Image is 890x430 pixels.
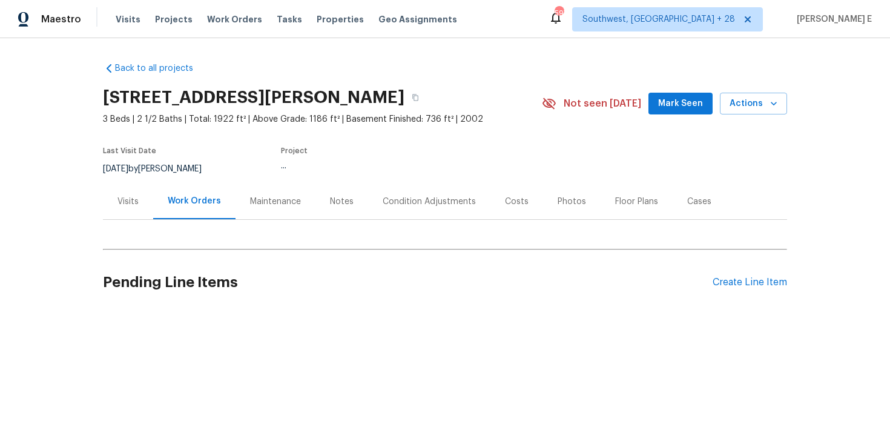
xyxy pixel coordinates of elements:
div: Notes [330,196,354,208]
span: Projects [155,13,193,25]
span: [PERSON_NAME] E [792,13,872,25]
span: Project [281,147,308,154]
div: Costs [505,196,529,208]
span: Properties [317,13,364,25]
span: Work Orders [207,13,262,25]
button: Copy Address [404,87,426,108]
div: Condition Adjustments [383,196,476,208]
span: Mark Seen [658,96,703,111]
div: Create Line Item [713,277,787,288]
span: [DATE] [103,165,128,173]
span: Visits [116,13,140,25]
h2: [STREET_ADDRESS][PERSON_NAME] [103,91,404,104]
span: Southwest, [GEOGRAPHIC_DATA] + 28 [582,13,735,25]
span: 3 Beds | 2 1/2 Baths | Total: 1922 ft² | Above Grade: 1186 ft² | Basement Finished: 736 ft² | 2002 [103,113,542,125]
span: Maestro [41,13,81,25]
div: by [PERSON_NAME] [103,162,216,176]
div: Maintenance [250,196,301,208]
div: 597 [555,7,563,19]
h2: Pending Line Items [103,254,713,311]
span: Last Visit Date [103,147,156,154]
button: Actions [720,93,787,115]
div: Floor Plans [615,196,658,208]
div: Visits [117,196,139,208]
button: Mark Seen [648,93,713,115]
span: Actions [730,96,777,111]
span: Tasks [277,15,302,24]
div: Cases [687,196,711,208]
div: ... [281,162,513,170]
span: Not seen [DATE] [564,98,641,110]
div: Work Orders [168,195,221,207]
a: Back to all projects [103,62,219,74]
div: Photos [558,196,586,208]
span: Geo Assignments [378,13,457,25]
